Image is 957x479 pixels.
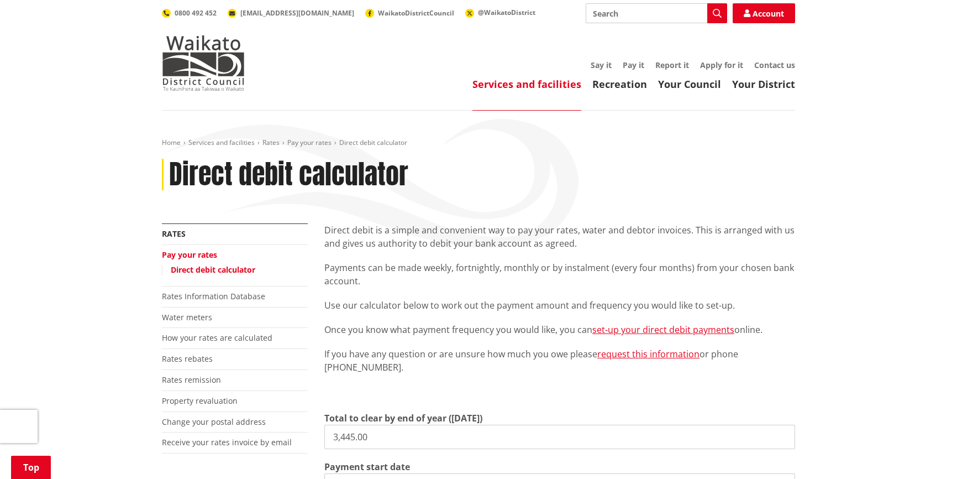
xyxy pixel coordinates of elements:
[175,8,217,18] span: 0800 492 452
[162,8,217,18] a: 0800 492 452
[162,416,266,427] a: Change your postal address
[906,433,946,472] iframe: Messenger Launcher
[478,8,535,17] span: @WaikatoDistrict
[324,299,795,312] p: Use our calculator below to work out the payment amount and frequency you would like to set-up.
[162,138,795,148] nav: breadcrumb
[240,8,354,18] span: [EMAIL_ADDRESS][DOMAIN_NAME]
[324,261,795,288] p: Payments can be made weekly, fortnightly, monthly or by instalment (every four months) from your ...
[623,60,644,70] a: Pay it
[591,60,612,70] a: Say it
[465,8,535,17] a: @WaikatoDistrict
[162,138,181,147] a: Home
[11,456,51,479] a: Top
[592,77,647,91] a: Recreation
[162,332,272,343] a: How your rates are calculated
[324,347,795,374] p: If you have any question or are unsure how much you owe please or phone [PHONE_NUMBER].
[754,60,795,70] a: Contact us
[169,159,408,191] h1: Direct debit calculator
[732,77,795,91] a: Your District
[171,264,255,275] a: Direct debit calculator
[162,395,238,406] a: Property revaluation
[324,460,410,473] label: Payment start date
[162,374,221,385] a: Rates remission
[339,138,407,147] span: Direct debit calculator
[324,223,795,250] p: Direct debit is a simple and convenient way to pay your rates, water and debtor invoices. This is...
[162,249,217,260] a: Pay your rates
[378,8,454,18] span: WaikatoDistrictCouncil
[658,77,721,91] a: Your Council
[162,291,265,301] a: Rates Information Database
[700,60,743,70] a: Apply for it
[655,60,689,70] a: Report it
[592,324,734,336] a: set-up your direct debit payments
[262,138,280,147] a: Rates
[162,228,186,239] a: Rates
[324,412,482,425] label: Total to clear by end of year ([DATE])
[287,138,332,147] a: Pay your rates
[162,353,213,364] a: Rates rebates
[472,77,581,91] a: Services and facilities
[586,3,727,23] input: Search input
[162,437,292,447] a: Receive your rates invoice by email
[733,3,795,23] a: Account
[365,8,454,18] a: WaikatoDistrictCouncil
[188,138,255,147] a: Services and facilities
[597,348,700,360] a: request this information
[324,323,795,336] p: Once you know what payment frequency you would like, you can online.
[162,35,245,91] img: Waikato District Council - Te Kaunihera aa Takiwaa o Waikato
[228,8,354,18] a: [EMAIL_ADDRESS][DOMAIN_NAME]
[162,312,212,322] a: Water meters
